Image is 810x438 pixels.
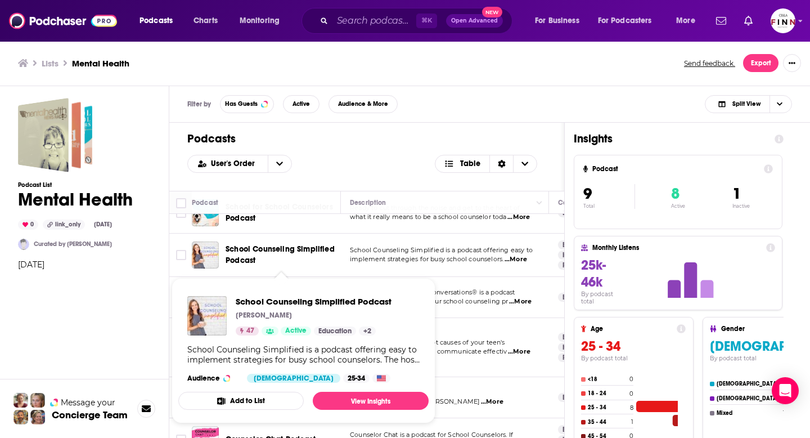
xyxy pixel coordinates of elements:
[30,410,45,424] img: Barbara Profile
[732,203,750,209] p: Inactive
[43,220,85,230] div: link_only
[581,290,627,305] h4: By podcast total
[574,132,766,146] h1: Insights
[732,101,760,107] span: Split View
[72,58,129,69] h3: Mental Health
[9,10,117,32] img: Podchaser - Follow, Share and Rate Podcasts
[61,397,115,408] span: Message your
[313,392,429,410] a: View Insights
[246,325,254,337] span: 47
[281,327,311,336] a: Active
[350,288,515,296] span: High School Counseling Conversations® is a podcast
[588,390,627,397] h4: 18 - 24
[192,196,218,209] div: Podcast
[783,409,785,417] h4: 1
[42,58,58,69] a: Lists
[18,181,133,189] h3: Podcast List
[558,343,588,352] a: Health
[482,7,502,17] span: New
[592,244,761,252] h4: Monthly Listens
[717,410,781,417] h4: Mixed
[451,18,498,24] span: Open Advanced
[558,240,600,249] a: Education
[588,419,629,426] h4: 35 - 44
[671,203,685,209] p: Active
[193,13,218,29] span: Charts
[187,345,420,365] div: School Counseling Simplified is a podcast offering easy to implement strategies for busy school c...
[176,250,186,260] span: Toggle select row
[581,355,686,362] h4: By podcast total
[631,418,633,426] h4: 1
[629,390,633,397] h4: 0
[591,325,672,333] h4: Age
[558,293,600,302] a: Education
[192,242,219,269] img: School Counseling Simplified Podcast
[505,255,527,264] span: ...More
[30,393,45,408] img: Jules Profile
[460,160,480,168] span: Table
[52,409,128,421] h3: Concierge Team
[558,425,600,434] a: Education
[588,404,628,411] h4: 25 - 34
[350,196,386,209] div: Description
[332,12,416,30] input: Search podcasts, credits, & more...
[283,95,319,113] button: Active
[771,8,795,33] span: Logged in as FINNMadison
[285,325,307,337] span: Active
[188,160,268,168] button: open menu
[178,392,304,410] button: Add to List
[705,95,792,113] button: Choose View
[583,203,634,209] p: Total
[18,260,44,270] span: [DATE]
[481,397,503,406] span: ...More
[359,327,376,336] a: +2
[187,155,292,173] h2: Choose List sort
[668,12,709,30] button: open menu
[13,410,28,424] img: Jon Profile
[581,338,686,355] h3: 25 - 34
[132,12,187,30] button: open menu
[508,347,530,356] span: ...More
[740,11,757,30] a: Show notifications dropdown
[18,239,29,250] img: Madisonlee1119
[592,165,759,173] h4: Podcast
[717,395,779,402] h4: [DEMOGRAPHIC_DATA]
[18,220,38,230] div: 0
[581,257,606,290] span: 25k-46k
[558,333,600,342] a: Education
[591,12,668,30] button: open menu
[18,189,133,211] h1: Mental Health
[240,13,280,29] span: Monitoring
[558,261,587,270] a: Family
[671,184,679,203] span: 8
[772,377,799,404] div: Open Intercom Messenger
[681,59,739,68] button: Send feedback.
[292,101,310,107] span: Active
[598,13,652,29] span: For Podcasters
[236,296,391,307] a: School Counseling Simplified Podcast
[629,376,633,383] h4: 0
[268,155,291,172] button: open menu
[187,296,227,336] img: School Counseling Simplified Podcast
[232,12,294,30] button: open menu
[187,100,211,108] h3: Filter by
[732,184,741,203] span: 1
[328,95,398,113] button: Audience & More
[220,95,274,113] button: Has Guests
[226,244,335,265] span: School Counseling Simplified Podcast
[350,338,505,346] span: Struggling to grasp the root causes of your teen's
[558,393,600,402] a: Education
[18,98,92,172] a: Mental Health
[416,14,437,28] span: ⌘ K
[343,374,370,383] div: 25-34
[236,311,292,320] p: [PERSON_NAME]
[712,11,731,30] a: Show notifications dropdown
[225,101,258,107] span: Has Guests
[630,404,633,412] h4: 8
